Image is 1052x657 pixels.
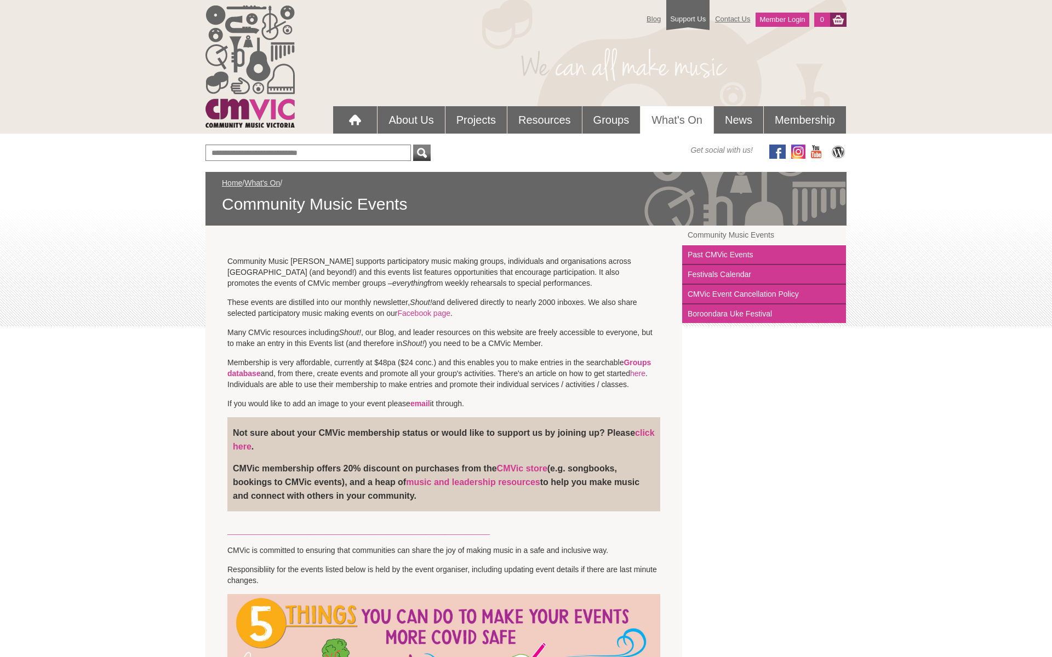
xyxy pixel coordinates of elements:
a: 0 [814,13,830,27]
a: About Us [378,106,444,134]
a: Member Login [756,13,809,27]
a: Home [222,178,242,187]
p: If you would like to add an image to your event please it through. [227,398,660,409]
p: Many CMVic resources including , our Blog, and leader resources on this website are freely access... [227,327,660,349]
strong: Not sure about your CMVic membership status or would like to support us by joining up? Please . [233,428,655,451]
p: Membership is very affordable, currently at $48pa ($24 conc.) and this enables you to make entrie... [227,357,660,390]
a: Facebook page [397,309,450,318]
em: everything [392,279,428,287]
img: CMVic Blog [830,145,847,159]
img: icon-instagram.png [791,145,805,159]
em: Shout! [339,328,361,337]
a: here [630,369,645,378]
em: Shout! [410,298,432,307]
p: Responsibliity for the events listed below is held by the event organiser, including updating eve... [227,564,660,586]
a: CMVic store [497,464,547,473]
a: Festivals Calendar [682,265,846,285]
a: Resources [507,106,582,134]
a: music and leadership resources [406,477,540,487]
a: email [410,399,430,408]
a: click here [233,428,655,451]
img: cmvic_logo.png [205,5,295,128]
h3: _________________________________________ [227,522,660,537]
span: Community Music Events [222,194,830,215]
a: What's On [244,178,280,187]
a: Boroondara Uke Festival [682,304,846,323]
a: CMVic Event Cancellation Policy [682,285,846,304]
div: / / [222,177,830,215]
a: News [714,106,763,134]
p: CMVic is committed to ensuring that communities can share the joy of making music in a safe and i... [227,545,660,556]
a: What's On [641,106,713,134]
a: Blog [641,9,666,28]
a: Projects [445,106,507,134]
strong: CMVic membership offers 20% discount on purchases from the (e.g. songbooks, bookings to CMVic eve... [233,464,639,500]
p: Community Music [PERSON_NAME] supports participatory music making groups, individuals and organis... [227,256,660,289]
em: Shout! [402,339,424,348]
span: Get social with us! [690,145,753,155]
a: Past CMVic Events [682,245,846,265]
a: Community Music Events [682,226,846,245]
a: Contact Us [710,9,756,28]
p: These events are distilled into our monthly newsletter, and delivered directly to nearly 2000 inb... [227,297,660,319]
a: Groups [582,106,641,134]
a: Membership [764,106,846,134]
